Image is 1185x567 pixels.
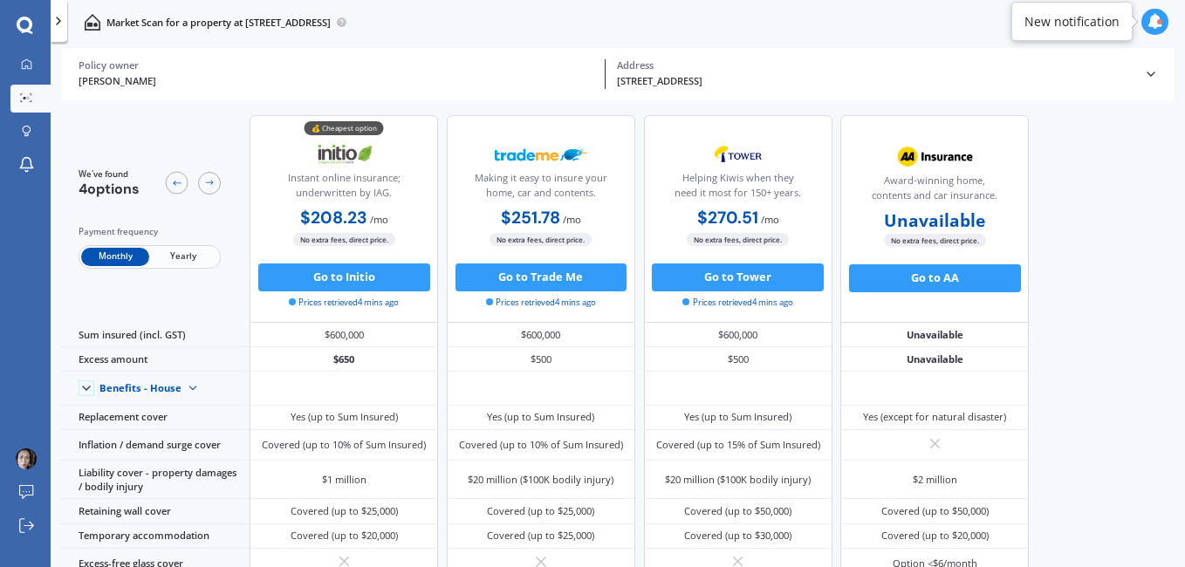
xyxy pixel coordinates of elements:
[291,410,398,424] div: Yes (up to Sum Insured)
[79,225,221,239] div: Payment frequency
[840,323,1029,347] div: Unavailable
[656,438,820,452] div: Covered (up to 15% of Sum Insured)
[182,377,204,400] img: Benefit content down
[840,347,1029,372] div: Unavailable
[1024,13,1120,31] div: New notification
[884,214,985,228] b: Unavailable
[692,137,784,172] img: Tower.webp
[501,207,560,229] b: $251.78
[291,529,398,543] div: Covered (up to $20,000)
[99,382,182,394] div: Benefits - House
[849,264,1021,292] button: Go to AA
[258,263,430,291] button: Go to Initio
[305,121,384,135] div: 💰 Cheapest option
[884,234,986,247] span: No extra fees, direct price.
[293,233,395,246] span: No extra fees, direct price.
[81,248,149,266] span: Monthly
[61,347,250,372] div: Excess amount
[79,74,594,89] div: [PERSON_NAME]
[487,410,594,424] div: Yes (up to Sum Insured)
[881,504,989,518] div: Covered (up to $50,000)
[684,410,791,424] div: Yes (up to Sum Insured)
[761,213,779,226] span: / mo
[490,233,592,246] span: No extra fees, direct price.
[106,16,331,30] p: Market Scan for a property at [STREET_ADDRESS]
[61,323,250,347] div: Sum insured (incl. GST)
[644,347,832,372] div: $500
[495,137,587,172] img: Trademe.webp
[563,213,581,226] span: / mo
[459,171,623,206] div: Making it easy to insure your home, car and contents.
[262,438,426,452] div: Covered (up to 10% of Sum Insured)
[79,59,594,72] div: Policy owner
[853,174,1017,208] div: Award-winning home, contents and car insurance.
[682,297,792,309] span: Prices retrieved 4 mins ago
[456,263,627,291] button: Go to Trade Me
[16,448,37,469] img: ACg8ocJYj6HMu05Odji2U8Nm5XtPmsoj4-DAO-4RxIe184vKqV6maiOM=s96-c
[322,473,366,487] div: $1 million
[655,171,819,206] div: Helping Kiwis when they need it most for 150+ years.
[687,233,789,246] span: No extra fees, direct price.
[250,323,438,347] div: $600,000
[665,473,811,487] div: $20 million ($100K bodily injury)
[370,213,388,226] span: / mo
[250,347,438,372] div: $650
[697,207,758,229] b: $270.51
[79,180,140,198] span: 4 options
[84,14,100,31] img: home-and-contents.b802091223b8502ef2dd.svg
[863,410,1006,424] div: Yes (except for natural disaster)
[617,59,1133,72] div: Address
[291,504,398,518] div: Covered (up to $25,000)
[149,248,217,266] span: Yearly
[881,529,989,543] div: Covered (up to $20,000)
[447,323,635,347] div: $600,000
[684,529,791,543] div: Covered (up to $30,000)
[487,529,594,543] div: Covered (up to $25,000)
[447,347,635,372] div: $500
[459,438,623,452] div: Covered (up to 10% of Sum Insured)
[298,137,391,172] img: Initio.webp
[652,263,824,291] button: Go to Tower
[300,207,367,229] b: $208.23
[487,504,594,518] div: Covered (up to $25,000)
[61,524,250,549] div: Temporary accommodation
[262,171,426,206] div: Instant online insurance; underwritten by IAG.
[617,74,1133,89] div: [STREET_ADDRESS]
[684,504,791,518] div: Covered (up to $50,000)
[289,297,399,309] span: Prices retrieved 4 mins ago
[61,499,250,523] div: Retaining wall cover
[61,430,250,461] div: Inflation / demand surge cover
[79,168,140,181] span: We've found
[644,323,832,347] div: $600,000
[61,406,250,430] div: Replacement cover
[468,473,613,487] div: $20 million ($100K bodily injury)
[888,140,981,174] img: AA.webp
[913,473,957,487] div: $2 million
[61,461,250,499] div: Liability cover - property damages / bodily injury
[486,297,596,309] span: Prices retrieved 4 mins ago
